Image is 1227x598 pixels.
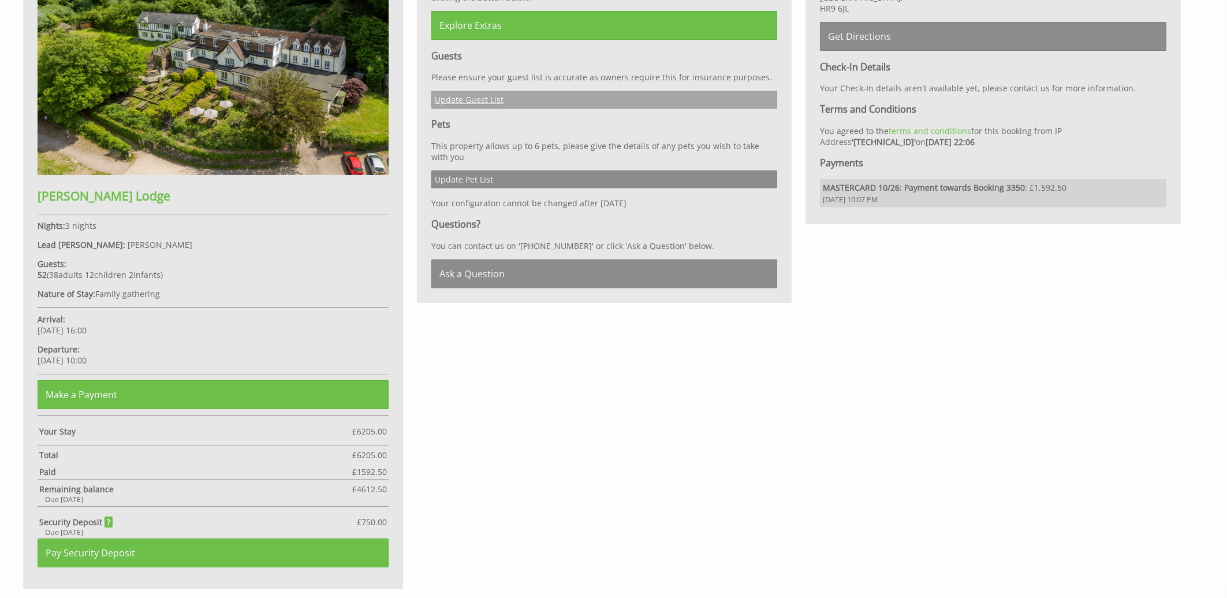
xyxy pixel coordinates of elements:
[820,83,1166,94] p: Your Check-In details aren't available yet, please contact us for more information.
[357,517,387,528] span: £
[38,288,389,299] p: Family gathering
[39,484,352,495] strong: Remaining balance
[39,466,352,477] strong: Paid
[889,125,971,136] a: terms and conditions
[431,259,778,288] a: Ask a Question
[431,91,778,109] a: Update Guest List
[820,179,1166,207] li: : £1,592.50
[431,170,778,188] a: Update Pet List
[357,450,387,460] span: 6205.00
[38,288,95,299] strong: Nature of Stay:
[38,220,389,231] p: 3 nights
[823,195,1163,205] span: [DATE] 10:07 PM
[431,240,778,251] p: You can contact us on '[PHONE_NUMBER]' or click 'Ask a Question' below.
[361,517,387,528] span: 750.00
[357,426,387,437] span: 6205.00
[38,314,389,336] p: [DATE] 16:00
[431,140,778,162] p: This property allows up to 6 pets, please give the details of any pets you wish to take with you
[79,269,83,280] span: s
[820,103,1166,116] h3: Terms and Conditions
[49,269,83,280] span: adult
[820,22,1166,51] a: Get Directions
[357,484,387,495] span: 4612.50
[38,188,389,204] h2: [PERSON_NAME] Lodge
[39,426,352,437] strong: Your Stay
[431,218,778,231] h3: Questions?
[39,517,113,528] strong: Security Deposit
[128,239,192,250] span: [PERSON_NAME]
[38,380,389,409] a: Make a Payment
[38,538,389,567] a: Pay Security Deposit
[38,314,65,325] strong: Arrival:
[823,182,1025,193] strong: MASTERCARD 10/26: Payment towards Booking 3350
[926,136,975,147] strong: [DATE] 22:06
[38,258,66,269] strong: Guests:
[38,495,389,504] div: Due [DATE]
[156,269,161,280] span: s
[431,72,778,83] p: Please ensure your guest list is accurate as owners require this for insurance purposes.
[38,344,389,366] p: [DATE] 10:00
[38,269,47,280] strong: 52
[820,157,1166,169] h3: Payments
[49,269,58,280] span: 38
[431,118,778,131] h3: Pets
[352,450,387,460] span: £
[431,11,778,40] a: Explore Extras
[38,269,163,280] span: ( )
[126,269,161,280] span: infant
[38,220,65,231] strong: Nights:
[352,426,387,437] span: £
[357,466,387,477] span: 1592.50
[38,166,389,203] a: [PERSON_NAME] Lodge
[352,484,387,495] span: £
[431,50,778,62] h3: Guests
[820,125,1166,147] p: You agreed to the for this booking from IP Address on
[113,269,126,280] span: ren
[431,198,778,209] p: Your configuraton cannot be changed after [DATE]
[83,269,126,280] span: child
[820,61,1166,73] h3: Check-In Details
[38,239,125,250] strong: Lead [PERSON_NAME]:
[129,269,133,280] span: 2
[38,528,389,537] div: Due [DATE]
[39,450,352,460] strong: Total
[85,269,94,280] span: 12
[852,136,916,147] strong: '[TECHNICAL_ID]'
[38,344,80,355] strong: Departure:
[352,466,387,477] span: £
